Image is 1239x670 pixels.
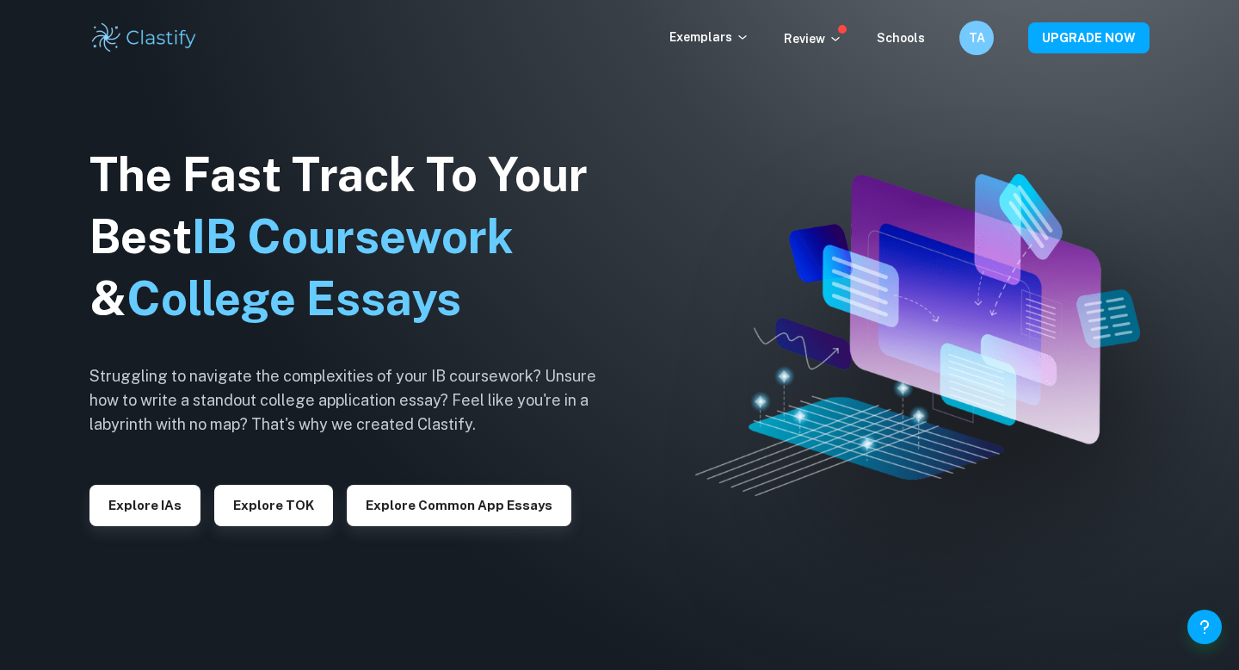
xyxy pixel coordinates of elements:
[695,174,1140,495] img: Clastify hero
[214,496,333,512] a: Explore TOK
[89,496,200,512] a: Explore IAs
[347,485,571,526] button: Explore Common App essays
[877,31,925,45] a: Schools
[89,21,199,55] img: Clastify logo
[967,28,987,47] h6: TA
[89,364,623,437] h6: Struggling to navigate the complexities of your IB coursework? Unsure how to write a standout col...
[347,496,571,512] a: Explore Common App essays
[784,29,842,48] p: Review
[1028,22,1150,53] button: UPGRADE NOW
[126,271,461,326] span: College Essays
[669,28,749,47] p: Exemplars
[1187,610,1222,644] button: Help and Feedback
[192,209,514,264] span: IB Coursework
[959,21,994,55] button: TA
[89,144,623,330] h1: The Fast Track To Your Best &
[89,485,200,526] button: Explore IAs
[214,485,333,526] button: Explore TOK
